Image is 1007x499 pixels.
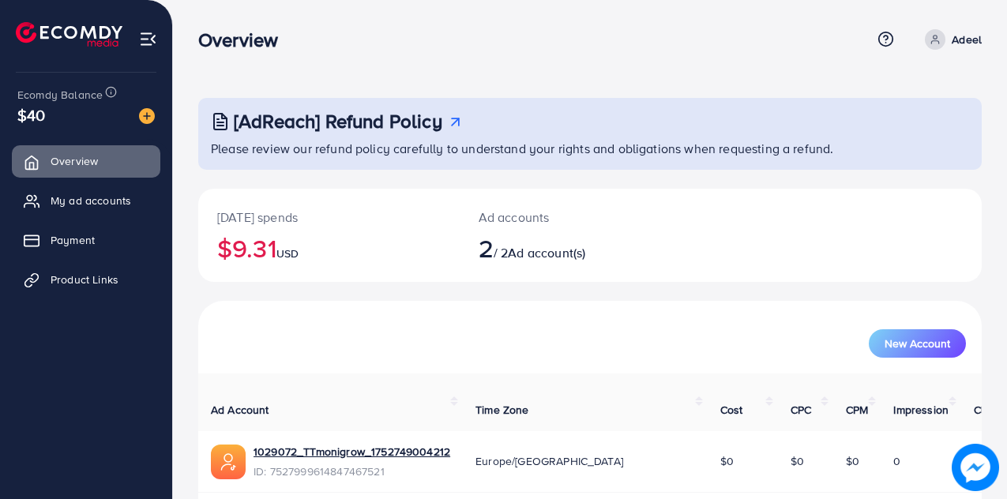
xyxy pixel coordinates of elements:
span: CPC [791,402,811,418]
span: 2 [479,230,494,266]
a: 1029072_TTmonigrow_1752749004212 [254,444,450,460]
span: Ad Account [211,402,269,418]
span: 0 [893,453,900,469]
span: Product Links [51,272,118,287]
img: ic-ads-acc.e4c84228.svg [211,445,246,479]
span: Impression [893,402,949,418]
a: Product Links [12,264,160,295]
span: My ad accounts [51,193,131,208]
span: $0 [720,453,734,469]
h2: $9.31 [217,233,441,263]
a: My ad accounts [12,185,160,216]
p: Please review our refund policy carefully to understand your rights and obligations when requesti... [211,139,972,158]
h3: Overview [198,28,291,51]
a: Adeel [919,29,982,50]
span: Payment [51,232,95,248]
span: Europe/[GEOGRAPHIC_DATA] [475,453,623,469]
h2: / 2 [479,233,637,263]
img: menu [139,30,157,48]
span: Overview [51,153,98,169]
span: CPM [846,402,868,418]
img: image [952,444,999,491]
span: $0 [791,453,804,469]
span: USD [276,246,299,261]
span: ID: 7527999614847467521 [254,463,450,479]
img: logo [16,22,122,47]
a: Payment [12,224,160,256]
button: New Account [869,329,966,358]
span: New Account [885,338,950,349]
img: image [139,108,155,124]
span: Ecomdy Balance [17,87,103,103]
span: Time Zone [475,402,528,418]
span: Clicks [974,402,1004,418]
a: Overview [12,145,160,177]
span: $40 [17,103,45,126]
span: $0 [846,453,859,469]
span: Ad account(s) [508,244,585,261]
h3: [AdReach] Refund Policy [234,110,442,133]
span: Cost [720,402,743,418]
p: [DATE] spends [217,208,441,227]
p: Ad accounts [479,208,637,227]
p: Adeel [952,30,982,49]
